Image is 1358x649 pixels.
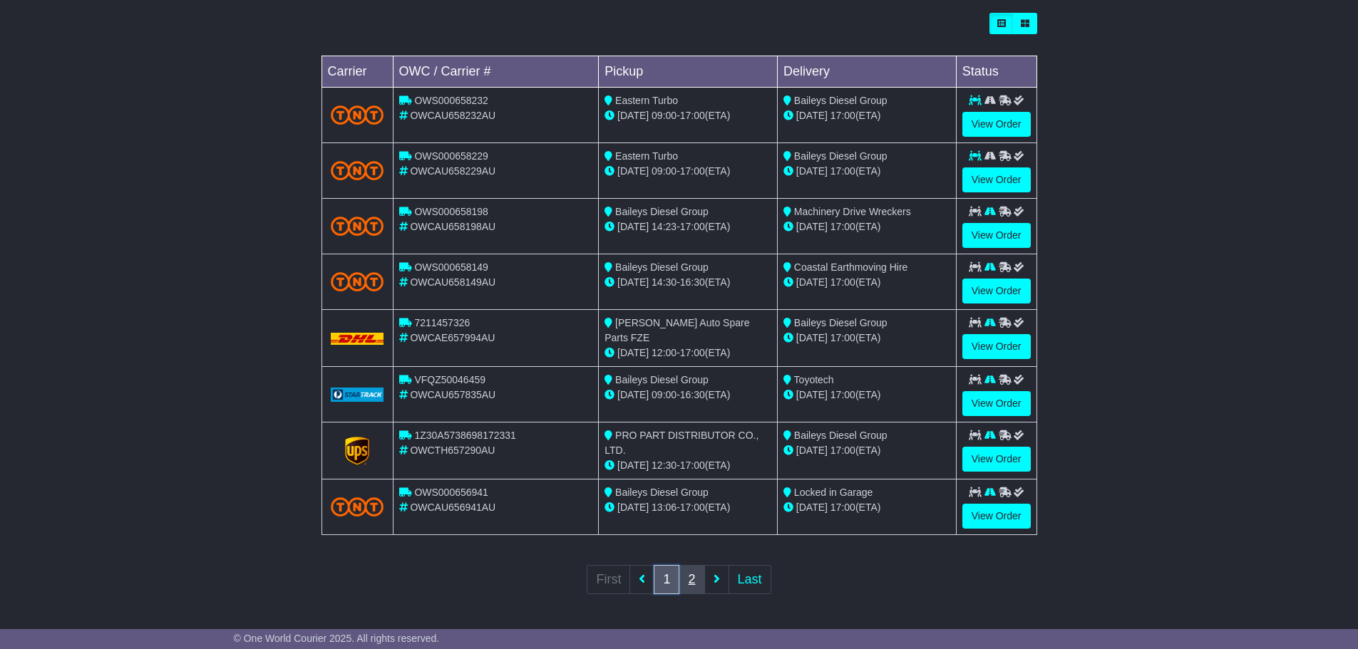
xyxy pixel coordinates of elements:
span: [DATE] [796,389,828,400]
div: (ETA) [783,388,950,403]
span: Baileys Diesel Group [794,95,888,106]
span: 1Z30A5738698172331 [414,430,515,441]
span: OWS000658229 [414,150,488,162]
div: - (ETA) [605,388,771,403]
img: TNT_Domestic.png [331,105,384,125]
span: OWS000658232 [414,95,488,106]
div: (ETA) [783,331,950,346]
span: OWCAU658198AU [410,221,495,232]
div: - (ETA) [605,108,771,123]
div: (ETA) [783,443,950,458]
span: [DATE] [796,165,828,177]
span: OWS000658149 [414,261,488,273]
span: 17:00 [680,502,705,513]
span: 09:00 [652,110,677,121]
span: Coastal Earthmoving Hire [794,261,908,273]
span: Baileys Diesel Group [794,150,888,162]
span: OWCAE657994AU [410,332,495,343]
span: [DATE] [796,332,828,343]
span: Baileys Diesel Group [615,487,709,498]
span: 17:00 [680,165,705,177]
div: (ETA) [783,164,950,179]
span: PRO PART DISTRIBUTOR CO., LTD. [605,430,758,456]
span: [DATE] [617,276,649,288]
a: Last [729,565,771,594]
a: View Order [962,504,1031,529]
a: 1 [654,565,679,594]
span: OWCAU658149AU [410,276,495,288]
span: OWCAU658232AU [410,110,495,121]
a: View Order [962,167,1031,192]
span: [DATE] [617,389,649,400]
span: [DATE] [617,165,649,177]
span: [DATE] [617,221,649,232]
span: 17:00 [830,276,855,288]
span: OWCAU656941AU [410,502,495,513]
span: 09:00 [652,165,677,177]
span: 17:00 [680,460,705,471]
a: View Order [962,112,1031,137]
span: 17:00 [680,347,705,358]
span: 17:00 [830,502,855,513]
div: - (ETA) [605,458,771,473]
span: 16:30 [680,389,705,400]
a: View Order [962,447,1031,472]
span: [DATE] [617,347,649,358]
span: OWS000658198 [414,206,488,217]
a: 2 [679,565,704,594]
span: 14:30 [652,276,677,288]
span: [DATE] [617,502,649,513]
a: View Order [962,223,1031,248]
span: Machinery Drive Wreckers [794,206,911,217]
span: OWS000656941 [414,487,488,498]
span: [DATE] [617,110,649,121]
span: [PERSON_NAME] Auto Spare Parts FZE [605,317,749,343]
img: TNT_Domestic.png [331,497,384,516]
span: Eastern Turbo [615,150,678,162]
span: © One World Courier 2025. All rights reserved. [234,633,440,644]
span: [DATE] [796,445,828,456]
span: Locked in Garage [794,487,873,498]
span: OWCAU657835AU [410,389,495,400]
div: - (ETA) [605,164,771,179]
span: 17:00 [680,110,705,121]
img: GetCarrierServiceLogo [331,388,384,402]
div: (ETA) [783,108,950,123]
a: View Order [962,391,1031,416]
span: 12:30 [652,460,677,471]
span: 13:06 [652,502,677,513]
img: DHL.png [331,333,384,344]
div: (ETA) [783,500,950,515]
span: Baileys Diesel Group [794,317,888,328]
td: Delivery [777,56,956,88]
div: - (ETA) [605,219,771,234]
span: 17:00 [830,221,855,232]
span: 17:00 [830,445,855,456]
div: - (ETA) [605,275,771,290]
span: 12:00 [652,347,677,358]
img: TNT_Domestic.png [331,217,384,236]
span: Baileys Diesel Group [615,374,709,385]
span: 17:00 [680,221,705,232]
span: 17:00 [830,389,855,400]
span: OWCTH657290AU [410,445,495,456]
span: Baileys Diesel Group [794,430,888,441]
span: 14:23 [652,221,677,232]
span: Toyotech [794,374,834,385]
span: 17:00 [830,332,855,343]
span: 7211457326 [414,317,470,328]
a: View Order [962,279,1031,303]
img: GetCarrierServiceLogo [345,437,369,465]
td: Status [956,56,1036,88]
span: 17:00 [830,165,855,177]
span: 09:00 [652,389,677,400]
span: [DATE] [796,221,828,232]
span: Eastern Turbo [615,95,678,106]
span: 16:30 [680,276,705,288]
img: TNT_Domestic.png [331,272,384,291]
div: - (ETA) [605,346,771,360]
span: Baileys Diesel Group [615,261,709,273]
td: Carrier [322,56,393,88]
div: (ETA) [783,219,950,234]
div: - (ETA) [605,500,771,515]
